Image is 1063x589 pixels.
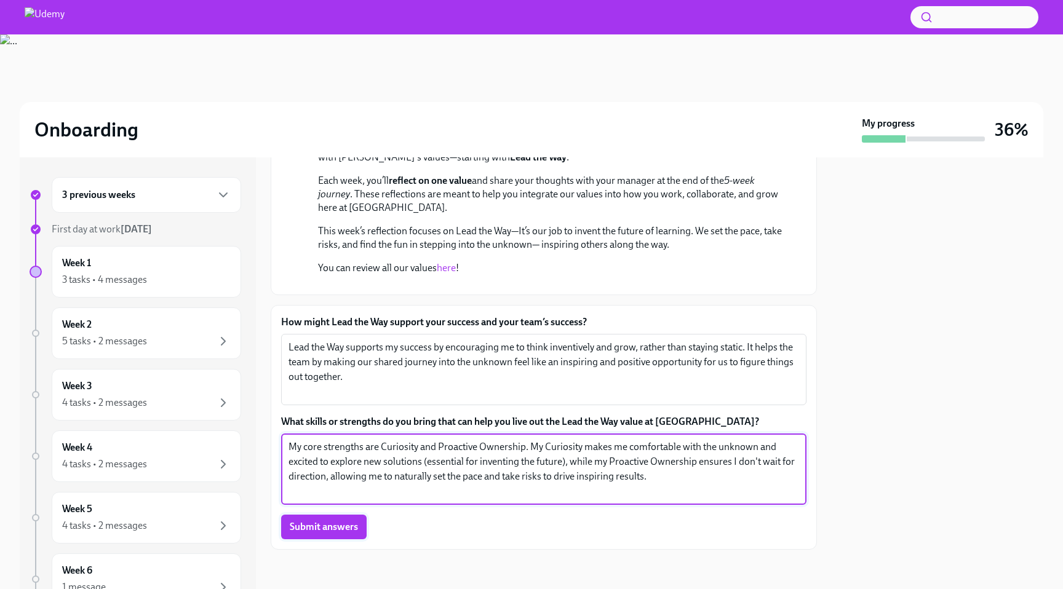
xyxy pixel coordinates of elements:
[62,519,147,532] div: 4 tasks • 2 messages
[62,457,147,471] div: 4 tasks • 2 messages
[318,224,787,251] p: This week’s reflection focuses on Lead the Way—It’s our job to invent the future of learning. We ...
[995,119,1029,141] h3: 36%
[62,188,135,202] h6: 3 previous weeks
[318,261,787,275] p: You can review all our values !
[121,223,152,235] strong: [DATE]
[289,340,799,399] textarea: Lead the Way supports my success by encouraging me to think inventively and grow, rather than sta...
[30,223,241,236] a: First day at work[DATE]
[52,177,241,213] div: 3 previous weeks
[62,334,147,348] div: 5 tasks • 2 messages
[281,415,806,429] label: What skills or strengths do you bring that can help you live out the Lead the Way value at [GEOGR...
[30,492,241,544] a: Week 54 tasks • 2 messages
[289,440,799,499] textarea: My core strengths are Curiosity and Proactive Ownership. My Curiosity makes me comfortable with t...
[62,502,92,516] h6: Week 5
[30,246,241,298] a: Week 13 tasks • 4 messages
[62,273,147,287] div: 3 tasks • 4 messages
[281,315,806,329] label: How might Lead the Way support your success and your team’s success?
[62,379,92,393] h6: Week 3
[25,7,65,27] img: Udemy
[389,175,472,186] strong: reflect on one value
[34,117,138,142] h2: Onboarding
[62,564,92,577] h6: Week 6
[862,117,915,130] strong: My progress
[62,396,147,409] div: 4 tasks • 2 messages
[318,174,787,215] p: Each week, you’ll and share your thoughts with your manager at the end of the . These reflections...
[290,521,358,533] span: Submit answers
[30,430,241,482] a: Week 44 tasks • 2 messages
[281,515,367,539] button: Submit answers
[437,262,456,274] a: here
[52,223,152,235] span: First day at work
[62,441,92,454] h6: Week 4
[30,369,241,421] a: Week 34 tasks • 2 messages
[30,307,241,359] a: Week 25 tasks • 2 messages
[62,256,91,270] h6: Week 1
[62,318,92,331] h6: Week 2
